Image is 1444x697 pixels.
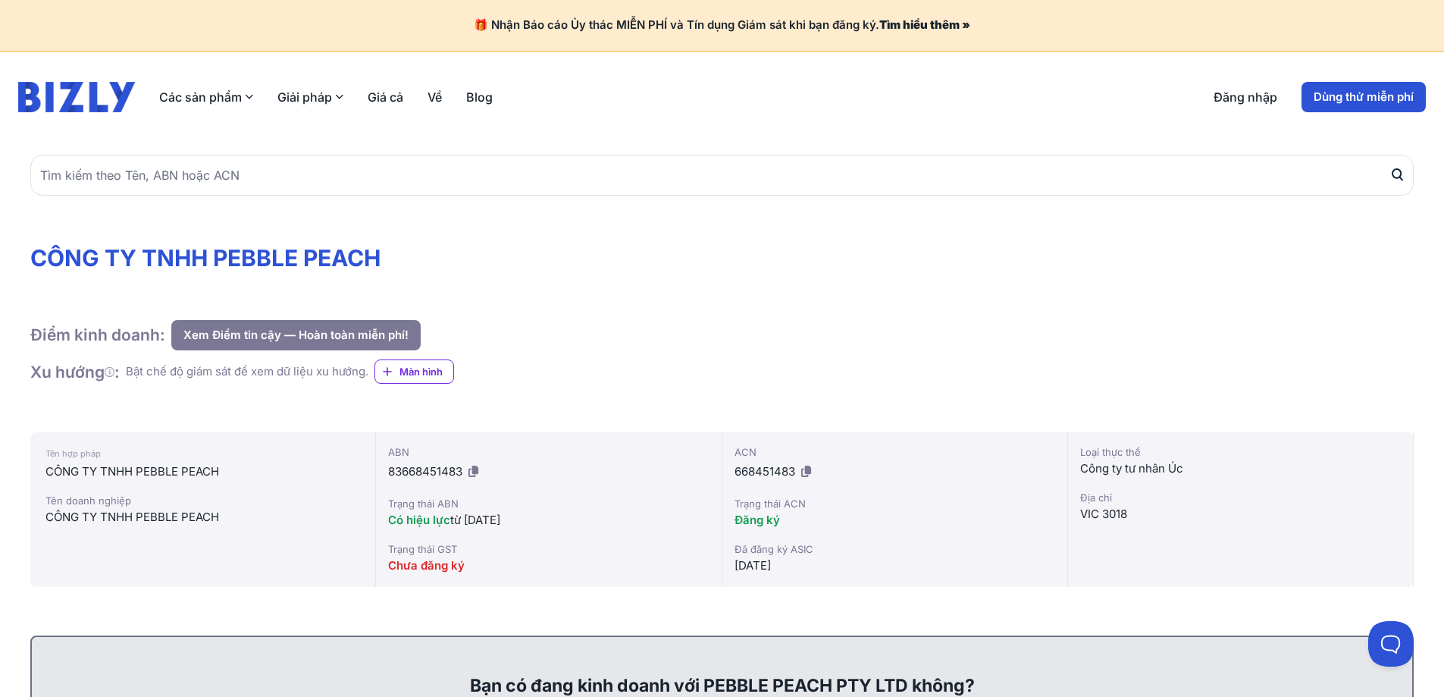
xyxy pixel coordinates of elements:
[474,17,879,32] font: 🎁 Nhận Báo cáo Ủy thác MIỄN PHÍ và Tín dụng Giám sát khi bạn đăng ký.
[735,498,806,510] font: Trạng thái ACN
[735,543,813,555] font: Đã đăng ký ASIC
[450,513,500,527] font: từ [DATE]
[428,88,442,106] a: Về
[388,558,465,573] font: Chưa đăng ký
[159,89,242,105] font: Các sản phẩm
[1080,491,1112,504] font: Địa chỉ
[126,364,368,378] font: Bật chế độ giám sát để xem dữ liệu xu hướng.
[45,464,219,479] font: CÔNG TY TNHH PEBBLE PEACH
[45,510,219,524] font: CÔNG TY TNHH PEBBLE PEACH
[114,363,120,381] font: :
[1214,89,1277,105] font: Đăng nhập
[470,675,975,696] font: Bạn có đang kinh doanh với PEBBLE PEACH PTY LTD không?
[368,89,403,105] font: Giá cả
[30,363,105,381] font: Xu hướng
[1080,461,1183,476] font: Công ty tư nhân Úc
[388,446,409,458] font: ABN
[466,89,493,105] font: Blog
[1368,621,1414,667] iframe: Toggle Customer Support
[159,88,253,106] button: Các sản phẩm
[374,359,454,384] a: Màn hình
[183,328,409,342] font: Xem Điểm tin cậy — Hoàn toàn miễn phí!
[1314,89,1414,104] font: Dùng thử miễn phí
[277,88,343,106] button: Giải pháp
[368,88,403,106] a: Giá cả
[45,448,101,459] font: Tên hợp pháp
[388,543,457,555] font: Trạng thái GST
[388,464,462,479] font: 83668451483
[1080,507,1127,521] font: VIC 3018
[45,494,131,507] font: Tên doanh nghiệp
[30,244,381,272] font: CÔNG TY TNHH PEBBLE PEACH
[735,513,780,527] font: Đăng ký
[399,366,443,378] font: Màn hình
[735,446,756,458] font: ACN
[879,17,970,32] a: Tìm hiểu thêm »
[1301,82,1426,112] a: Dùng thử miễn phí
[30,155,1414,196] input: Tìm kiếm theo Tên, ABN hoặc ACN
[277,89,332,105] font: Giải pháp
[735,464,795,479] font: 668451483
[388,498,459,510] font: Trạng thái ABN
[171,320,421,350] button: Xem Điểm tin cậy — Hoàn toàn miễn phí!
[1214,88,1277,106] a: Đăng nhập
[388,513,450,527] font: Có hiệu lực
[30,325,165,344] font: Điểm kinh doanh:
[428,89,442,105] font: Về
[735,558,771,573] font: [DATE]
[466,88,493,106] a: Blog
[1080,446,1141,458] font: Loại thực thể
